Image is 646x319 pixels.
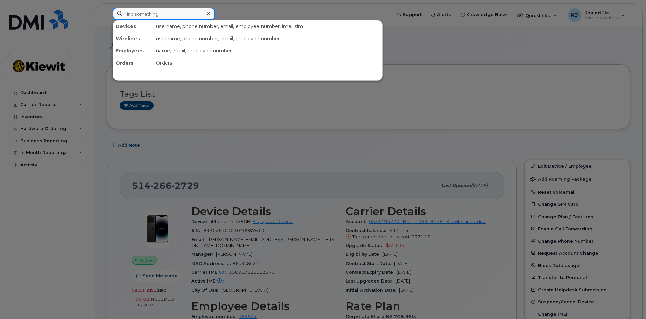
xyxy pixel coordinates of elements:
div: Orders [113,57,153,69]
div: username, phone number, email, employee number, imei, sim [153,20,382,32]
div: Devices [113,20,153,32]
iframe: Messenger Launcher [617,290,641,314]
div: name, email, employee number [153,45,382,57]
div: username, phone number, email, employee number [153,32,382,45]
input: Find something... [113,8,215,20]
div: Wirelines [113,32,153,45]
div: Employees [113,45,153,57]
div: Orders [153,57,382,69]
